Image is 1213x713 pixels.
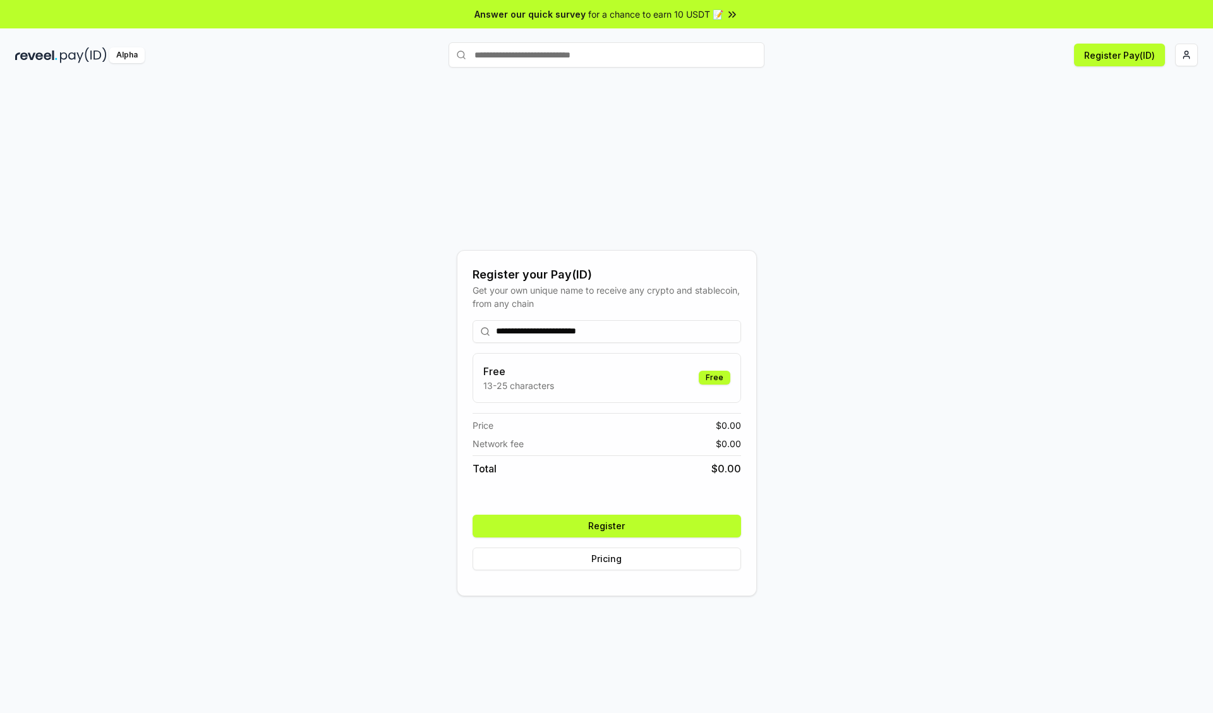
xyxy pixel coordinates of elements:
[60,47,107,63] img: pay_id
[483,379,554,392] p: 13-25 characters
[473,548,741,570] button: Pricing
[1074,44,1165,66] button: Register Pay(ID)
[588,8,723,21] span: for a chance to earn 10 USDT 📝
[473,461,497,476] span: Total
[109,47,145,63] div: Alpha
[473,266,741,284] div: Register your Pay(ID)
[473,437,524,450] span: Network fee
[711,461,741,476] span: $ 0.00
[15,47,57,63] img: reveel_dark
[474,8,586,21] span: Answer our quick survey
[483,364,554,379] h3: Free
[473,284,741,310] div: Get your own unique name to receive any crypto and stablecoin, from any chain
[473,515,741,537] button: Register
[699,371,730,385] div: Free
[716,437,741,450] span: $ 0.00
[716,419,741,432] span: $ 0.00
[473,419,493,432] span: Price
